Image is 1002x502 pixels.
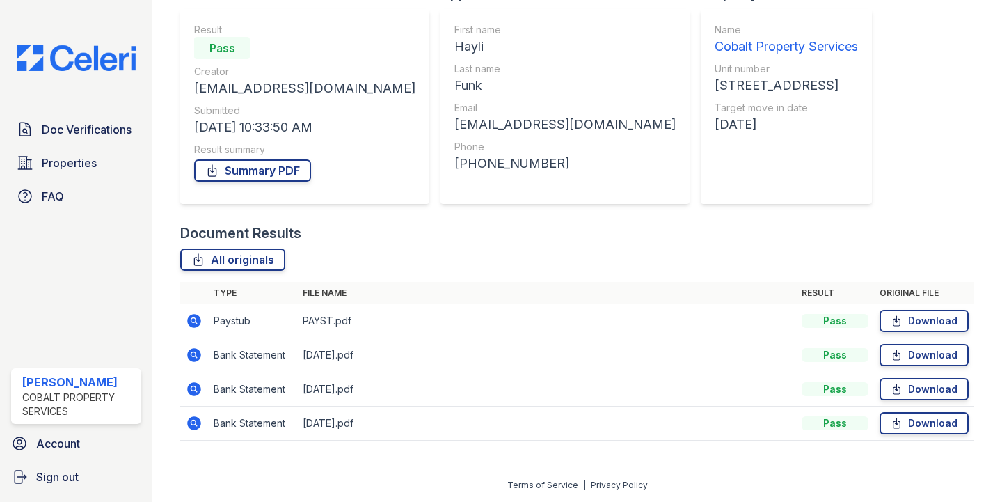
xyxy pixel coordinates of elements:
[180,223,301,243] div: Document Results
[208,304,297,338] td: Paystub
[454,37,676,56] div: Hayli
[880,412,969,434] a: Download
[715,37,858,56] div: Cobalt Property Services
[507,480,578,490] a: Terms of Service
[454,140,676,154] div: Phone
[6,463,147,491] a: Sign out
[6,430,147,457] a: Account
[297,282,796,304] th: File name
[6,45,147,71] img: CE_Logo_Blue-a8612792a0a2168367f1c8372b55b34899dd931a85d93a1a3d3e32e68fde9ad4.png
[591,480,648,490] a: Privacy Policy
[802,348,868,362] div: Pass
[208,407,297,441] td: Bank Statement
[36,469,79,485] span: Sign out
[36,435,80,452] span: Account
[22,374,136,391] div: [PERSON_NAME]
[42,121,132,138] span: Doc Verifications
[22,391,136,418] div: Cobalt Property Services
[42,188,64,205] span: FAQ
[802,314,868,328] div: Pass
[454,62,676,76] div: Last name
[11,182,141,210] a: FAQ
[194,65,415,79] div: Creator
[715,101,858,115] div: Target move in date
[297,372,796,407] td: [DATE].pdf
[194,37,250,59] div: Pass
[715,62,858,76] div: Unit number
[715,115,858,134] div: [DATE]
[715,76,858,95] div: [STREET_ADDRESS]
[454,23,676,37] div: First name
[194,118,415,137] div: [DATE] 10:33:50 AM
[454,154,676,173] div: [PHONE_NUMBER]
[880,344,969,366] a: Download
[802,416,868,430] div: Pass
[11,149,141,177] a: Properties
[194,143,415,157] div: Result summary
[194,104,415,118] div: Submitted
[715,23,858,56] a: Name Cobalt Property Services
[880,378,969,400] a: Download
[297,338,796,372] td: [DATE].pdf
[208,372,297,407] td: Bank Statement
[583,480,586,490] div: |
[796,282,874,304] th: Result
[194,79,415,98] div: [EMAIL_ADDRESS][DOMAIN_NAME]
[880,310,969,332] a: Download
[802,382,868,396] div: Pass
[297,407,796,441] td: [DATE].pdf
[42,155,97,171] span: Properties
[194,159,311,182] a: Summary PDF
[454,115,676,134] div: [EMAIL_ADDRESS][DOMAIN_NAME]
[180,249,285,271] a: All originals
[454,76,676,95] div: Funk
[715,23,858,37] div: Name
[208,282,297,304] th: Type
[208,338,297,372] td: Bank Statement
[454,101,676,115] div: Email
[11,116,141,143] a: Doc Verifications
[874,282,974,304] th: Original file
[194,23,415,37] div: Result
[297,304,796,338] td: PAYST.pdf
